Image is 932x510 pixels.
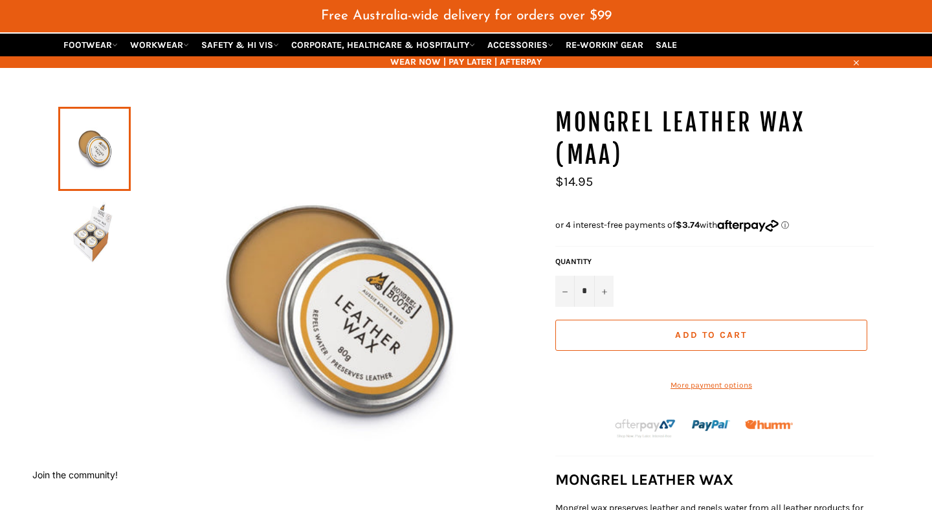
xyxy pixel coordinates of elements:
a: More payment options [555,380,867,391]
a: WORKWEAR [125,34,194,56]
button: Join the community! [32,469,118,480]
button: Add to Cart [555,320,867,351]
a: CORPORATE, HEALTHCARE & HOSPITALITY [286,34,480,56]
span: WEAR NOW | PAY LATER | AFTERPAY [58,56,874,68]
button: Reduce item quantity by one [555,276,575,307]
a: SAFETY & HI VIS [196,34,284,56]
h1: MONGREL Leather Wax (MAA) [555,107,874,171]
a: SALE [650,34,682,56]
button: Increase item quantity by one [594,276,614,307]
h3: MONGREL LEATHER WAX [555,469,874,491]
label: Quantity [555,256,614,267]
img: Workin Gear - MONGREL Leather Wax [65,197,124,269]
img: Humm_core_logo_RGB-01_300x60px_small_195d8312-4386-4de7-b182-0ef9b6303a37.png [745,420,793,430]
span: $14.95 [555,174,593,189]
a: FOOTWEAR [58,34,123,56]
img: paypal.png [692,406,730,445]
a: RE-WORKIN' GEAR [560,34,649,56]
span: Free Australia-wide delivery for orders over $99 [321,9,612,23]
img: Afterpay-Logo-on-dark-bg_large.png [614,417,677,439]
span: Add to Cart [675,329,747,340]
a: ACCESSORIES [482,34,559,56]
